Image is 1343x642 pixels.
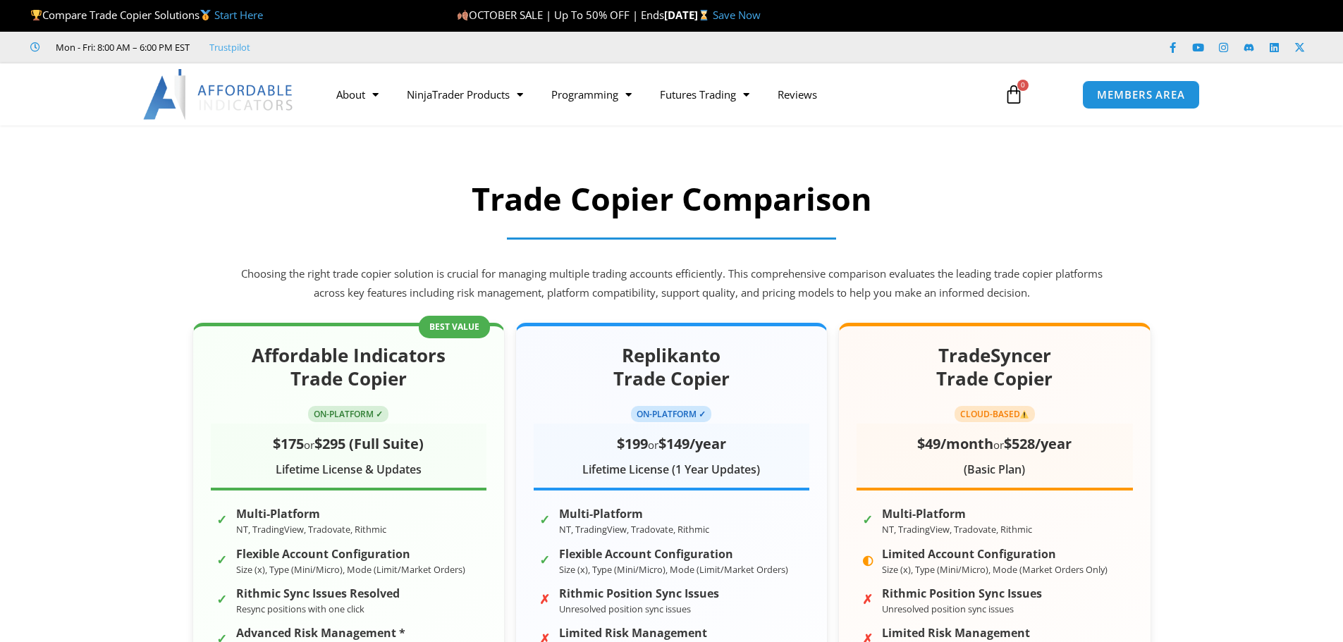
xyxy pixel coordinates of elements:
[534,344,809,392] h2: Replikanto Trade Copier
[862,508,875,521] span: ✓
[658,434,726,453] span: $149/year
[458,10,468,20] img: 🍂
[646,78,764,111] a: Futures Trading
[699,10,709,20] img: ⌛
[537,78,646,111] a: Programming
[143,69,295,120] img: LogoAI | Affordable Indicators – NinjaTrader
[857,344,1132,392] h2: TradeSyncer Trade Copier
[457,8,664,22] span: OCTOBER SALE | Up To 50% OFF | Ends
[236,548,465,561] strong: Flexible Account Configuration
[236,523,386,536] small: NT, TradingView, Tradovate, Rithmic
[857,459,1132,481] div: (Basic Plan)
[1017,80,1029,91] span: 0
[539,627,552,640] span: ✗
[862,627,875,640] span: ✗
[238,178,1105,220] h2: Trade Copier Comparison
[713,8,761,22] a: Save Now
[209,39,250,56] a: Trustpilot
[30,8,263,22] span: Compare Trade Copier Solutions
[236,507,386,521] strong: Multi-Platform
[216,588,229,600] span: ✓
[1020,410,1029,419] img: ⚠
[539,508,552,521] span: ✓
[211,459,486,481] div: Lifetime License & Updates
[322,78,988,111] nav: Menu
[534,431,809,457] div: or
[882,587,1042,600] strong: Rithmic Position Sync Issues
[314,434,424,453] span: $295 (Full Suite)
[631,406,711,422] span: ON-PLATFORM ✓
[882,548,1108,561] strong: Limited Account Configuration
[559,587,719,600] strong: Rithmic Position Sync Issues
[664,8,713,22] strong: [DATE]
[539,588,552,600] span: ✗
[236,587,400,600] strong: Rithmic Sync Issues Resolved
[308,406,388,422] span: ON-PLATFORM ✓
[322,78,393,111] a: About
[238,264,1105,304] p: Choosing the right trade copier solution is crucial for managing multiple trading accounts effici...
[236,626,435,640] strong: Advanced Risk Management *
[882,523,1032,536] small: NT, TradingView, Tradovate, Rithmic
[393,78,537,111] a: NinjaTrader Products
[983,74,1045,115] a: 0
[882,603,1014,615] small: Unresolved position sync issues
[52,39,190,56] span: Mon - Fri: 8:00 AM – 6:00 PM EST
[216,508,229,521] span: ✓
[862,588,875,600] span: ✗
[539,548,552,561] span: ✓
[200,10,211,20] img: 🥇
[882,507,1032,521] strong: Multi-Platform
[1082,80,1200,109] a: MEMBERS AREA
[1097,89,1185,100] span: MEMBERS AREA
[917,434,993,453] span: $49/month
[211,431,486,457] div: or
[236,563,465,576] small: Size (x), Type (Mini/Micro), Mode (Limit/Market Orders)
[216,627,229,640] span: ✓
[882,563,1108,576] small: Size (x), Type (Mini/Micro), Mode (Market Orders Only)
[559,548,788,561] strong: Flexible Account Configuration
[559,563,788,576] small: Size (x), Type (Mini/Micro), Mode (Limit/Market Orders)
[31,10,42,20] img: 🏆
[236,603,364,615] small: Resync positions with one click
[216,548,229,561] span: ✓
[559,603,691,615] small: Unresolved position sync issues
[211,344,486,392] h2: Affordable Indicators Trade Copier
[617,434,648,453] span: $199
[857,431,1132,457] div: or
[764,78,831,111] a: Reviews
[955,406,1036,422] span: CLOUD-BASED
[882,626,1047,640] strong: Limited Risk Management
[559,507,709,521] strong: Multi-Platform
[534,459,809,481] div: Lifetime License (1 Year Updates)
[273,434,304,453] span: $175
[862,548,875,561] span: ◐
[1004,434,1072,453] span: $528/year
[559,523,709,536] small: NT, TradingView, Tradovate, Rithmic
[559,626,724,640] strong: Limited Risk Management
[214,8,263,22] a: Start Here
